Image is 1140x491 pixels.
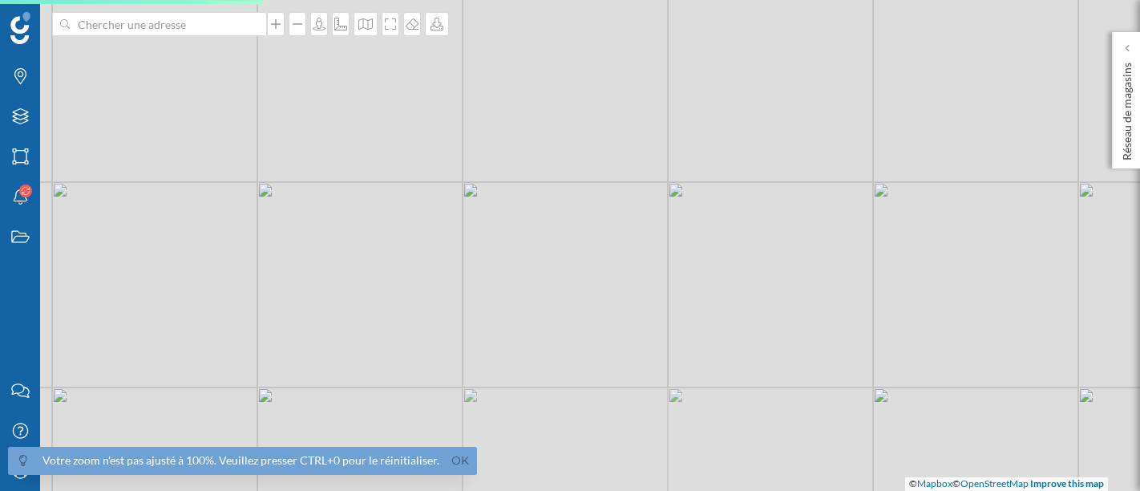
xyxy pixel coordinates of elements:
a: Improve this map [1030,477,1104,489]
a: Ok [447,452,473,470]
img: Logo Geoblink [10,12,30,44]
a: OpenStreetMap [960,477,1029,489]
div: © © [905,477,1108,491]
div: Votre zoom n'est pas ajusté à 100%. Veuillez presser CTRL+0 pour le réinitialiser. [42,452,439,469]
p: Réseau de magasins [1119,56,1135,160]
a: Mapbox [917,477,952,489]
